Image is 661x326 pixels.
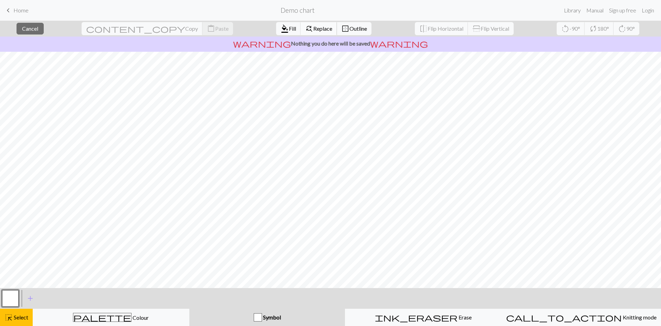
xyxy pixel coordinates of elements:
button: 90° [613,22,639,35]
p: Nothing you do here will be saved [3,39,658,48]
span: warning [370,39,428,48]
span: Fill [289,25,296,32]
a: Sign up free [606,3,639,17]
a: Login [639,3,657,17]
span: Select [13,314,28,320]
button: -90° [557,22,585,35]
span: highlight_alt [4,313,13,322]
span: palette [73,313,131,322]
button: Copy [82,22,203,35]
span: ink_eraser [375,313,458,322]
span: call_to_action [506,313,622,322]
button: Cancel [17,23,44,34]
span: keyboard_arrow_left [4,6,12,15]
span: Knitting mode [622,314,657,320]
button: Flip Vertical [468,22,514,35]
span: sync [589,24,597,33]
button: Knitting mode [502,309,661,326]
span: Flip Vertical [481,25,509,32]
span: rotate_left [561,24,569,33]
a: Manual [584,3,606,17]
span: find_replace [305,24,313,33]
span: Copy [185,25,198,32]
span: Home [13,7,29,13]
button: Erase [345,309,502,326]
button: Symbol [189,309,345,326]
span: format_color_fill [281,24,289,33]
span: border_outer [341,24,349,33]
span: add [26,294,34,303]
button: Flip Horizontal [415,22,468,35]
span: Replace [313,25,332,32]
span: Symbol [262,314,281,320]
span: flip [472,24,481,33]
span: flip [419,24,428,33]
a: Library [561,3,584,17]
button: Outline [337,22,371,35]
a: Home [4,4,29,16]
span: Erase [458,314,472,320]
span: Outline [349,25,367,32]
span: Cancel [22,25,38,32]
button: Replace [301,22,337,35]
span: content_copy [86,24,185,33]
h2: Demo chart [281,6,315,14]
span: 180° [597,25,609,32]
span: Colour [132,314,149,321]
span: -90° [569,25,580,32]
span: Flip Horizontal [428,25,463,32]
button: 180° [585,22,614,35]
span: 90° [626,25,635,32]
span: rotate_right [618,24,626,33]
button: Colour [33,309,189,326]
span: warning [233,39,291,48]
button: Fill [276,22,301,35]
